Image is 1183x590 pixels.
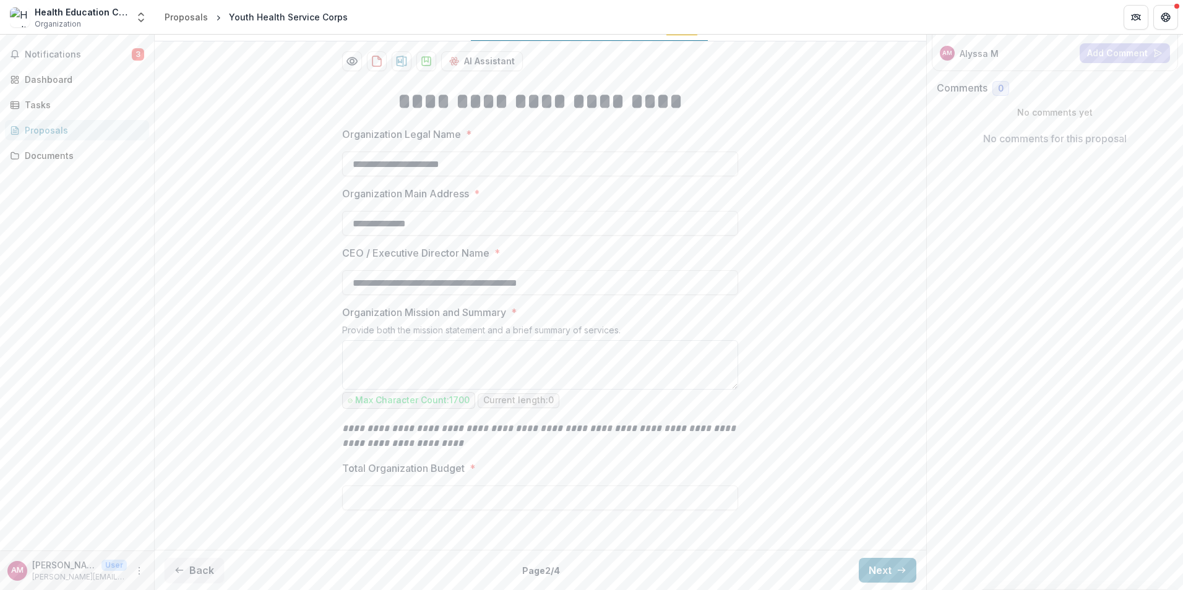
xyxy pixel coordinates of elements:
span: 0 [998,83,1004,94]
button: Preview 30cec408-af1b-4d5a-9d0d-7fb1996ec2e0-1.pdf [342,51,362,71]
a: Proposals [160,8,213,26]
p: Alyssa M [960,47,999,60]
p: No comments for this proposal [983,131,1127,146]
div: Alyssa McClain [11,566,24,575]
nav: breadcrumb [160,8,353,26]
div: Documents [25,149,139,162]
p: Organization Legal Name [342,127,461,142]
p: [PERSON_NAME] [32,558,97,571]
p: CEO / Executive Director Name [342,246,489,260]
button: Next [859,558,916,583]
h2: Comments [937,82,987,94]
p: Current length: 0 [483,395,554,406]
p: User [101,560,127,571]
button: Get Help [1153,5,1178,30]
p: No comments yet [937,106,1174,119]
div: Proposals [165,11,208,24]
div: Health Education Center [35,6,127,19]
button: Notifications3 [5,45,149,64]
a: Dashboard [5,69,149,90]
p: Page 2 / 4 [522,564,560,577]
div: Alyssa McClain [942,50,952,56]
button: More [132,563,147,578]
button: Back [165,558,224,583]
div: Dashboard [25,73,139,86]
p: Max Character Count: 1700 [355,395,470,406]
p: Organization Main Address [342,186,469,201]
div: Provide both the mission statement and a brief summary of services. [342,325,738,340]
a: Proposals [5,120,149,140]
button: download-proposal [392,51,411,71]
span: Notifications [25,49,132,60]
p: [PERSON_NAME][EMAIL_ADDRESS][DOMAIN_NAME] [32,571,127,583]
span: Organization [35,19,81,30]
button: download-proposal [416,51,436,71]
p: Organization Mission and Summary [342,305,506,320]
p: Total Organization Budget [342,461,465,476]
a: Documents [5,145,149,166]
button: download-proposal [367,51,387,71]
div: Tasks [25,98,139,111]
button: Open entity switcher [132,5,150,30]
button: AI Assistant [441,51,523,71]
span: 3 [132,48,144,61]
a: Tasks [5,95,149,115]
div: Proposals [25,124,139,137]
div: Youth Health Service Corps [229,11,348,24]
img: Health Education Center [10,7,30,27]
button: Partners [1124,5,1148,30]
button: Add Comment [1080,43,1170,63]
